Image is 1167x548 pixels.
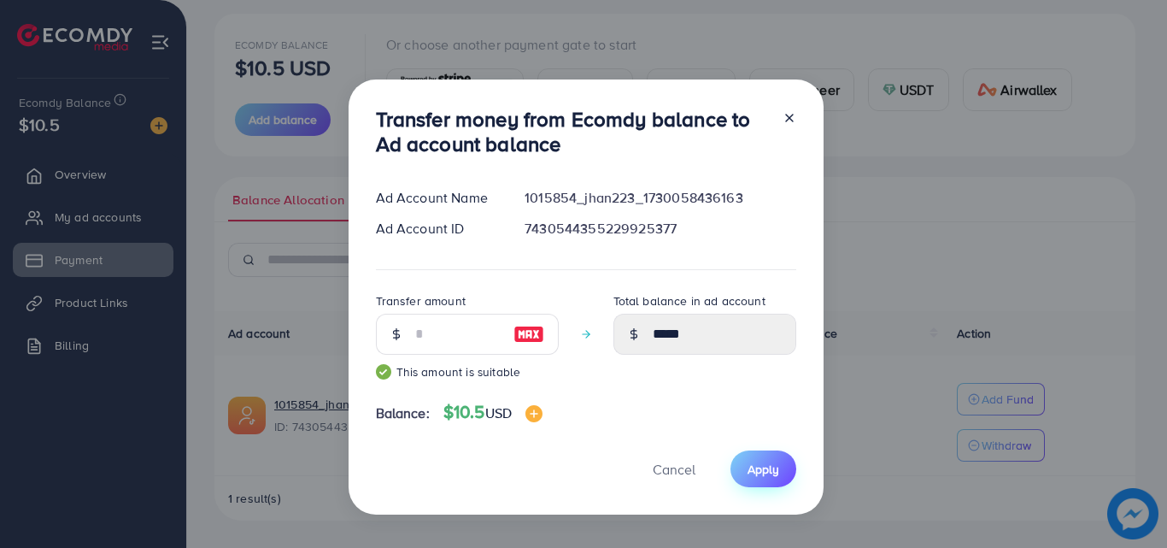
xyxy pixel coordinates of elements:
span: Apply [748,461,779,478]
label: Transfer amount [376,292,466,309]
div: Ad Account Name [362,188,512,208]
h4: $10.5 [443,402,542,423]
img: image [513,324,544,345]
div: 7430544355229925377 [511,219,809,239]
button: Apply [730,451,796,487]
div: Ad Account ID [362,219,512,239]
span: USD [485,404,512,422]
img: image [525,405,542,422]
h3: Transfer money from Ecomdy balance to Ad account balance [376,107,769,156]
div: 1015854_jhan223_1730058436163 [511,188,809,208]
small: This amount is suitable [376,363,559,380]
label: Total balance in ad account [613,292,765,309]
span: Balance: [376,404,430,423]
button: Cancel [631,451,717,487]
img: guide [376,364,391,380]
span: Cancel [653,460,695,479]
